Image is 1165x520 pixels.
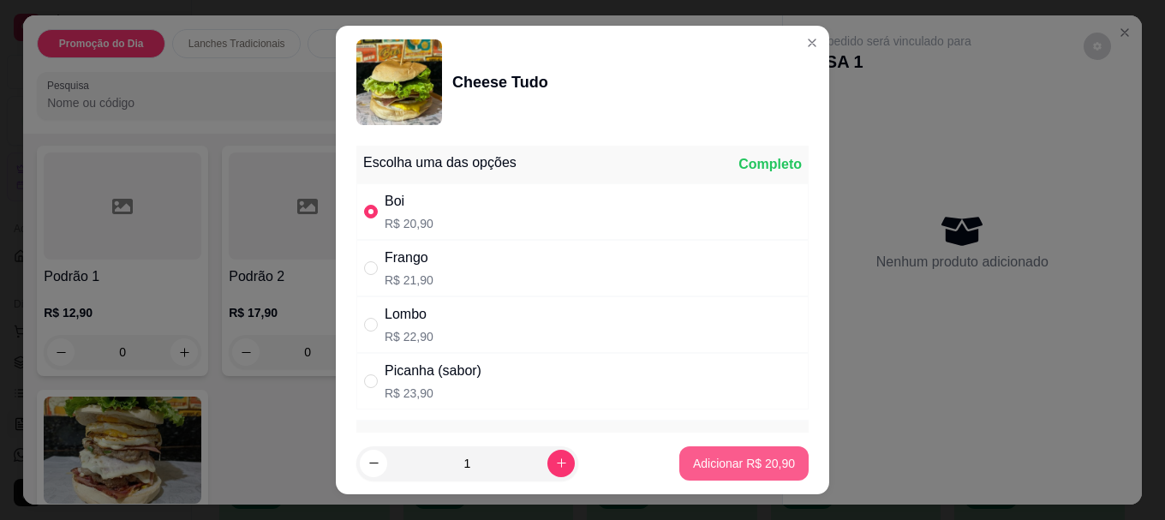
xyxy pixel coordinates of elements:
div: Boi [385,191,433,212]
div: Escolha uma das opções [363,152,517,173]
button: Adicionar R$ 20,90 [679,446,809,481]
div: Completo [738,154,802,175]
p: R$ 23,90 [385,385,481,402]
button: increase-product-quantity [547,450,575,477]
div: Adicionais [363,428,485,449]
p: Adicionar R$ 20,90 [693,455,795,472]
button: decrease-product-quantity [360,450,387,477]
button: Close [798,29,826,57]
p: R$ 22,90 [385,328,433,345]
div: Frango [385,248,433,268]
div: Picanha (sabor) [385,361,481,381]
p: R$ 20,90 [385,215,433,232]
p: R$ 21,90 [385,272,433,289]
div: Cheese Tudo [452,70,548,94]
div: Lombo [385,304,433,325]
img: product-image [356,39,442,125]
